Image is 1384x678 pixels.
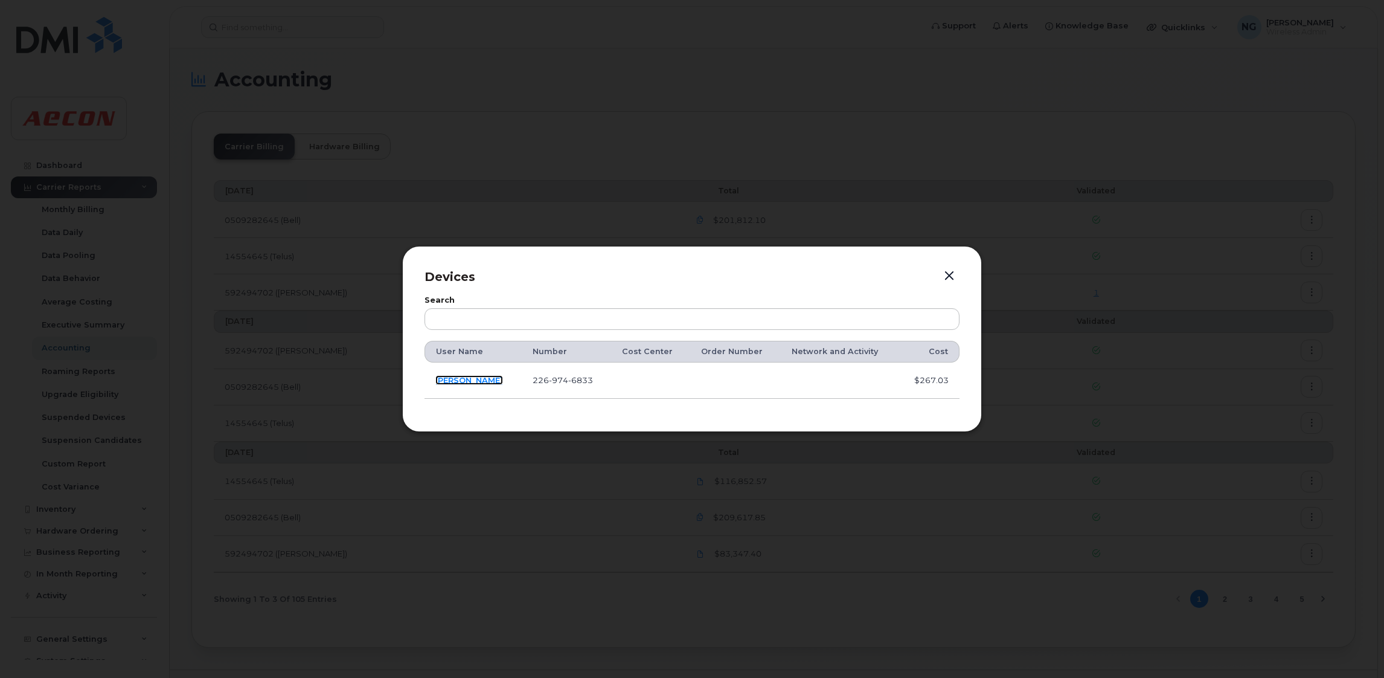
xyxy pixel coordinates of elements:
th: Cost Center [611,341,690,363]
th: User Name [424,341,522,363]
th: Number [522,341,611,363]
span: 6833 [568,375,593,385]
p: Devices [424,268,960,286]
label: Search [424,297,960,305]
td: $267.03 [899,363,960,399]
span: 974 [549,375,568,385]
span: 226 [533,375,593,385]
a: [PERSON_NAME] [435,375,503,385]
th: Cost [899,341,960,363]
th: Network and Activity [781,341,899,363]
th: Order Number [690,341,781,363]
